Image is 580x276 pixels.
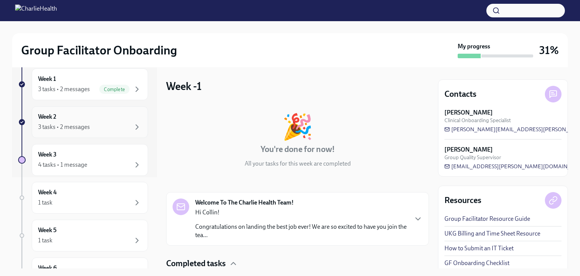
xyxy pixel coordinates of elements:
[444,244,514,253] a: How to Submit an IT Ticket
[444,195,481,206] h4: Resources
[99,87,130,92] span: Complete
[444,146,493,154] strong: [PERSON_NAME]
[18,144,148,176] a: Week 34 tasks • 1 message
[38,198,52,207] div: 1 task
[21,43,177,58] h2: Group Facilitator Onboarding
[15,5,57,17] img: CharlieHealth
[38,123,90,131] div: 3 tasks • 2 messages
[444,154,501,161] span: Group Quality Supervisor
[444,229,540,238] a: UKG Billing and Time Sheet Resource
[458,42,490,51] strong: My progress
[282,114,313,139] div: 🎉
[38,85,90,93] div: 3 tasks • 2 messages
[38,236,52,245] div: 1 task
[195,198,294,207] strong: Welcome To The Charlie Health Team!
[166,258,226,269] h4: Completed tasks
[195,208,407,217] p: Hi Collin!
[38,188,57,197] h6: Week 4
[166,258,429,269] div: Completed tasks
[539,43,559,57] h3: 31%
[444,88,477,100] h4: Contacts
[245,160,351,168] p: All your tasks for this week are completed
[166,79,202,93] h3: Week -1
[195,223,407,239] p: Congratulations on landing the best job ever! We are so excited to have you join the tea...
[18,182,148,214] a: Week 41 task
[38,264,57,272] h6: Week 6
[444,215,530,223] a: Group Facilitator Resource Guide
[18,68,148,100] a: Week 13 tasks • 2 messagesComplete
[38,150,57,159] h6: Week 3
[18,106,148,138] a: Week 23 tasks • 2 messages
[18,220,148,251] a: Week 51 task
[444,109,493,117] strong: [PERSON_NAME]
[38,161,87,169] div: 4 tasks • 1 message
[444,259,509,267] a: GF Onboarding Checklist
[38,113,56,121] h6: Week 2
[444,117,511,124] span: Clinical Onboarding Specialist
[261,144,335,155] h4: You're done for now!
[38,226,57,234] h6: Week 5
[38,75,56,83] h6: Week 1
